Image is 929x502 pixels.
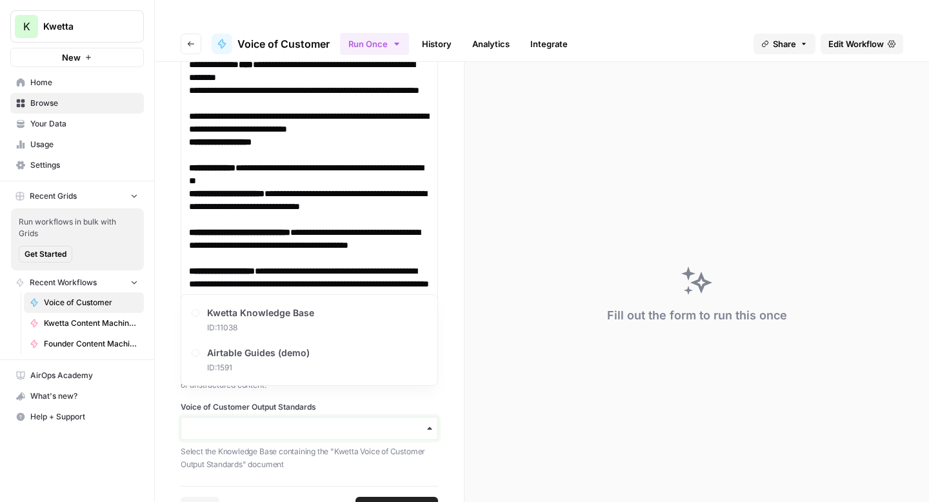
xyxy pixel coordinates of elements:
span: Edit Workflow [828,37,884,50]
span: Get Started [25,248,66,260]
a: Analytics [464,34,517,54]
span: Kwetta Content Machine - Weekly [44,317,138,329]
label: Voice of Customer Output Standards [181,401,438,413]
a: Kwetta Content Machine - Weekly [24,313,144,334]
span: Voice of Customer [237,36,330,52]
div: Domain Overview [52,76,115,85]
button: Run Once [340,33,409,55]
span: Browse [30,97,138,109]
span: Help + Support [30,411,138,423]
img: tab_keywords_by_traffic_grey.svg [130,75,141,85]
button: Workspace: Kwetta [10,10,144,43]
a: Usage [10,134,144,155]
button: New [10,48,144,67]
p: Select the Knowledge Base containing the "Kwetta Voice of Customer Output Standards" document [181,445,438,470]
img: tab_domain_overview_orange.svg [37,75,48,85]
button: Share [754,34,815,54]
span: Recent Workflows [30,277,97,288]
a: AirOps Academy [10,365,144,386]
div: Domain: [DOMAIN_NAME] [34,34,142,44]
span: Settings [30,159,138,171]
span: AirOps Academy [30,370,138,381]
img: website_grey.svg [21,34,31,44]
button: Recent Workflows [10,273,144,292]
a: History [414,34,459,54]
span: Your Data [30,118,138,130]
span: Recent Grids [30,190,77,202]
span: ID: 1591 [207,362,310,374]
div: Fill out the form to run this once [607,306,787,325]
span: Share [773,37,796,50]
span: Kwetta [43,20,121,33]
a: Voice of Customer [212,34,330,54]
span: ID: 11038 [207,322,314,334]
span: Voice of Customer [44,297,138,308]
span: Kwetta Knowledge Base [207,306,314,319]
span: New [62,51,81,64]
span: Usage [30,139,138,150]
span: K [23,19,30,34]
span: Home [30,77,138,88]
span: Run workflows in bulk with Grids [19,216,136,239]
a: Home [10,72,144,93]
div: v 4.0.25 [36,21,63,31]
button: Get Started [19,246,72,263]
a: Browse [10,93,144,114]
button: What's new? [10,386,144,407]
span: Founder Content Machine [44,338,138,350]
a: Settings [10,155,144,176]
div: What's new? [11,387,143,406]
a: Integrate [523,34,575,54]
a: Founder Content Machine [24,334,144,354]
button: Help + Support [10,407,144,427]
div: Keywords by Traffic [145,76,213,85]
img: logo_orange.svg [21,21,31,31]
a: Edit Workflow [821,34,903,54]
button: Recent Grids [10,186,144,206]
span: Airtable Guides (demo) [207,346,310,359]
a: Your Data [10,114,144,134]
a: Voice of Customer [24,292,144,313]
